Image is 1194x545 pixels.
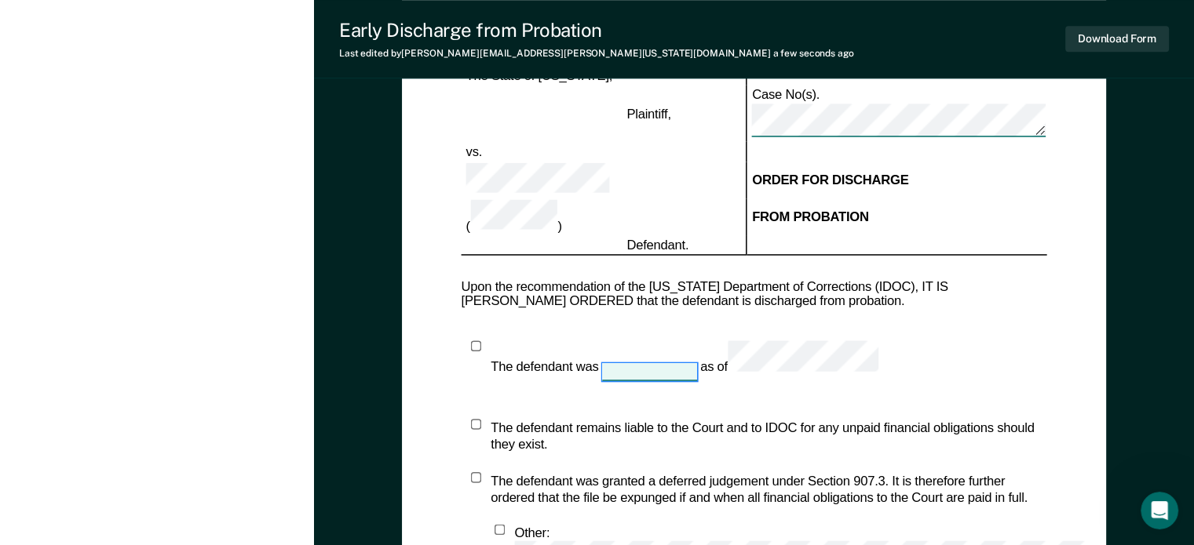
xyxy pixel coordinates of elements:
[1141,492,1178,529] iframe: Intercom live chat
[462,142,623,162] td: vs.
[491,341,878,381] div: The defendant was as of
[462,279,1047,308] div: Upon the recommendation of the [US_STATE] Department of Corrections (IDOC), IT IS [PERSON_NAME] O...
[773,48,854,59] span: a few seconds ago
[622,85,747,142] td: Plaintiff,
[747,162,1046,198] td: ORDER FOR DISCHARGE
[339,19,854,42] div: Early Discharge from Probation
[462,198,623,235] td: ( )
[747,85,1046,142] td: Case No(s).
[491,471,1046,505] div: The defendant was granted a deferred judgement under Section 907.3. It is therefore further order...
[491,419,1046,452] div: The defendant remains liable to the Court and to IDOC for any unpaid financial obligations should...
[622,235,747,255] td: Defendant.
[339,48,854,59] div: Last edited by [PERSON_NAME][EMAIL_ADDRESS][PERSON_NAME][US_STATE][DOMAIN_NAME]
[1065,26,1169,52] button: Download Form
[747,198,1046,235] td: FROM PROBATION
